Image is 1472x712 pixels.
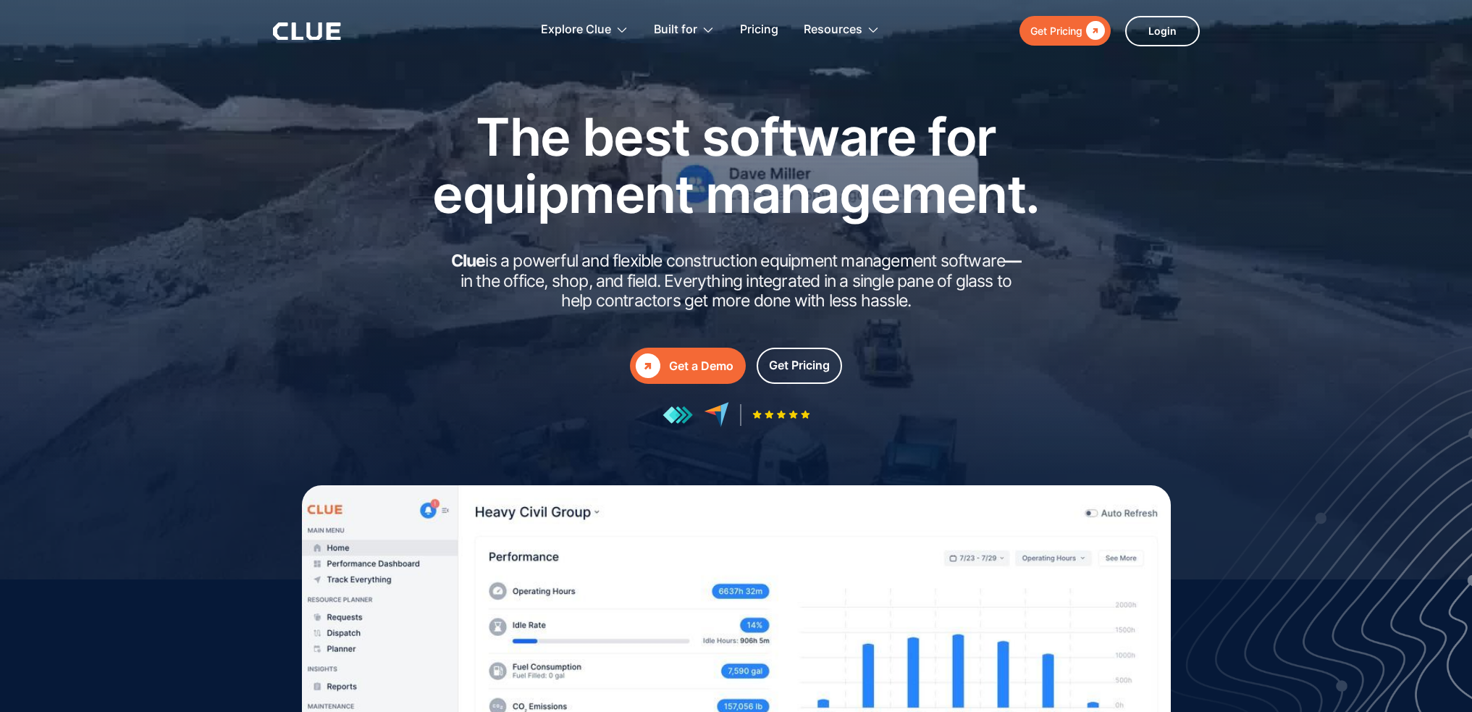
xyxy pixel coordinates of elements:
a: Get a Demo [630,348,746,384]
div: Built for [654,7,697,53]
div:  [1082,22,1105,40]
strong: — [1005,251,1021,271]
h2: is a powerful and flexible construction equipment management software in the office, shop, and fi... [447,251,1026,311]
div: Get Pricing [769,356,830,374]
img: Five-star rating icon [752,410,810,419]
a: Get Pricing [757,348,842,384]
div: Explore Clue [541,7,628,53]
div:  [636,353,660,378]
a: Get Pricing [1019,16,1111,46]
h1: The best software for equipment management. [411,108,1062,222]
strong: Clue [451,251,486,271]
img: reviews at capterra [704,402,729,427]
img: reviews at getapp [663,406,693,424]
div: Resources [804,7,862,53]
a: Login [1125,16,1200,46]
div: Explore Clue [541,7,611,53]
div: Built for [654,7,715,53]
div: Get Pricing [1030,22,1082,40]
div: Get a Demo [669,357,733,375]
div: Resources [804,7,880,53]
a: Pricing [740,7,778,53]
